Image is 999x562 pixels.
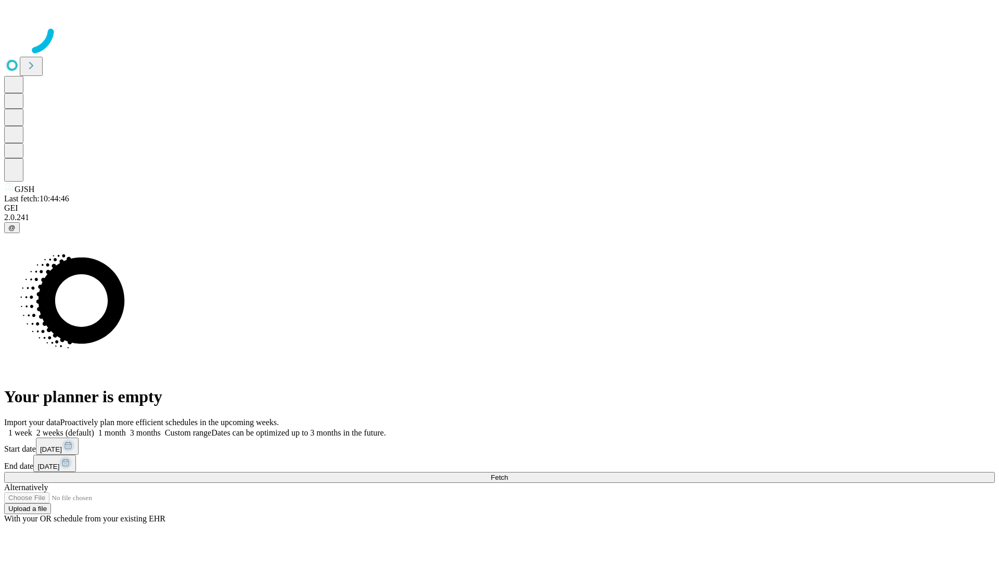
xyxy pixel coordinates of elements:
[4,213,995,222] div: 2.0.241
[8,428,32,437] span: 1 week
[4,387,995,406] h1: Your planner is empty
[15,185,34,194] span: GJSH
[4,203,995,213] div: GEI
[36,428,94,437] span: 2 weeks (default)
[211,428,386,437] span: Dates can be optimized up to 3 months in the future.
[98,428,126,437] span: 1 month
[37,463,59,470] span: [DATE]
[4,455,995,472] div: End date
[4,472,995,483] button: Fetch
[4,438,995,455] div: Start date
[40,445,62,453] span: [DATE]
[36,438,79,455] button: [DATE]
[491,474,508,481] span: Fetch
[60,418,279,427] span: Proactively plan more efficient schedules in the upcoming weeks.
[4,514,165,523] span: With your OR schedule from your existing EHR
[4,503,51,514] button: Upload a file
[4,194,69,203] span: Last fetch: 10:44:46
[33,455,76,472] button: [DATE]
[165,428,211,437] span: Custom range
[8,224,16,232] span: @
[4,483,48,492] span: Alternatively
[4,418,60,427] span: Import your data
[4,222,20,233] button: @
[130,428,161,437] span: 3 months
